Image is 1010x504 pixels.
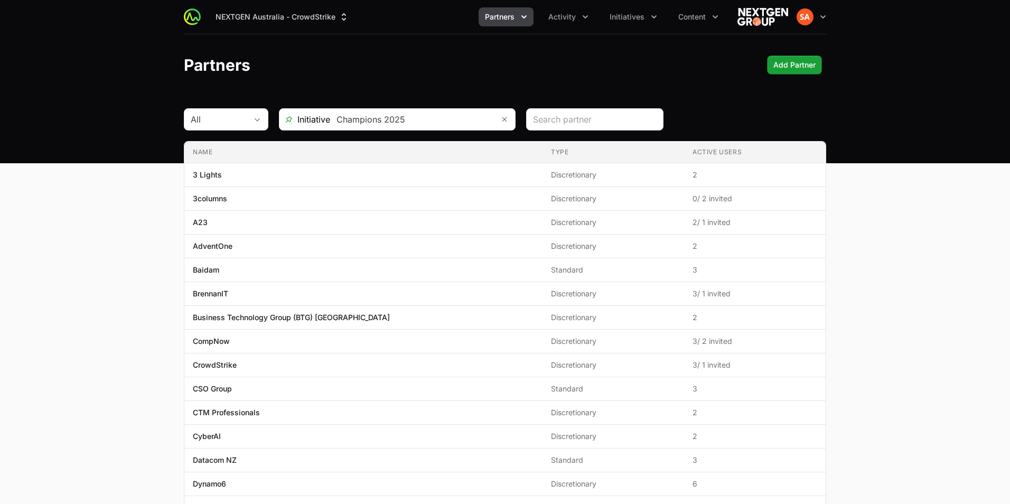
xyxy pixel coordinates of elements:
[533,113,657,126] input: Search partner
[693,431,817,442] span: 2
[184,109,268,130] button: All
[330,109,494,130] input: Search initiatives
[551,407,676,418] span: Discretionary
[551,336,676,347] span: Discretionary
[603,7,663,26] button: Initiatives
[684,142,826,163] th: Active Users
[693,217,817,228] span: 2 / 1 invited
[184,8,201,25] img: ActivitySource
[610,12,644,22] span: Initiatives
[672,7,725,26] div: Content menu
[193,241,232,251] p: AdventOne
[193,265,219,275] p: Baidam
[551,384,676,394] span: Standard
[693,455,817,465] span: 3
[191,113,247,126] div: All
[693,312,817,323] span: 2
[494,109,515,130] button: Remove
[193,193,227,204] p: 3columns
[193,455,237,465] p: Datacom NZ
[193,217,208,228] p: A23
[773,59,816,71] span: Add Partner
[548,12,576,22] span: Activity
[193,360,237,370] p: CrowdStrike
[693,360,817,370] span: 3 / 1 invited
[693,193,817,204] span: 0 / 2 invited
[542,7,595,26] button: Activity
[551,431,676,442] span: Discretionary
[693,288,817,299] span: 3 / 1 invited
[693,479,817,489] span: 6
[551,193,676,204] span: Discretionary
[193,479,226,489] p: Dynamo6
[693,265,817,275] span: 3
[551,455,676,465] span: Standard
[551,217,676,228] span: Discretionary
[737,6,788,27] img: NEXTGEN Australia
[693,170,817,180] span: 2
[693,407,817,418] span: 2
[479,7,534,26] div: Partners menu
[201,7,725,26] div: Main navigation
[193,288,228,299] p: BrennanIT
[767,55,822,74] div: Primary actions
[678,12,706,22] span: Content
[551,312,676,323] span: Discretionary
[193,336,230,347] p: CompNow
[551,170,676,180] span: Discretionary
[479,7,534,26] button: Partners
[693,241,817,251] span: 2
[693,384,817,394] span: 3
[551,288,676,299] span: Discretionary
[551,360,676,370] span: Discretionary
[193,170,222,180] p: 3 Lights
[193,431,221,442] p: CyberAI
[209,7,356,26] div: Supplier switch menu
[767,55,822,74] button: Add Partner
[193,384,232,394] p: CSO Group
[279,113,330,126] span: Initiative
[551,241,676,251] span: Discretionary
[193,312,390,323] p: Business Technology Group (BTG) [GEOGRAPHIC_DATA]
[485,12,515,22] span: Partners
[672,7,725,26] button: Content
[551,479,676,489] span: Discretionary
[193,407,260,418] p: CTM Professionals
[603,7,663,26] div: Initiatives menu
[693,336,817,347] span: 3 / 2 invited
[184,55,250,74] h1: Partners
[184,142,543,163] th: Name
[797,8,813,25] img: Sif Arnardottir
[551,265,676,275] span: Standard
[209,7,356,26] button: NEXTGEN Australia - CrowdStrike
[543,142,684,163] th: Type
[542,7,595,26] div: Activity menu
